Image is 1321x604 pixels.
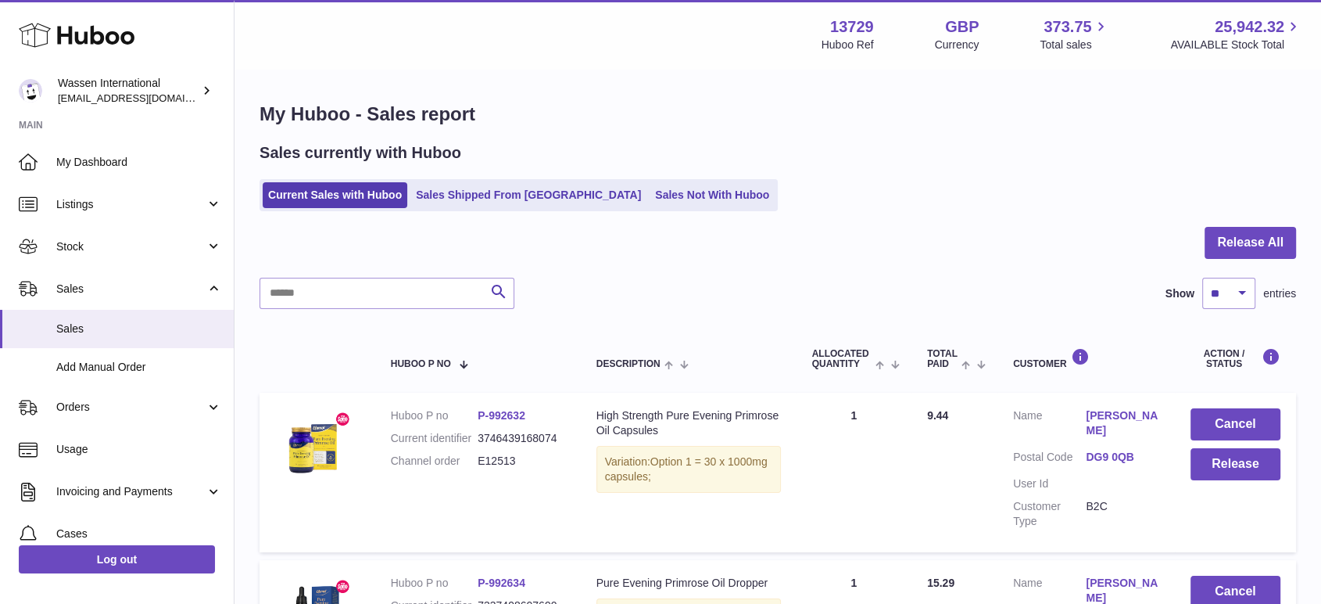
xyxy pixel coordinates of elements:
a: Sales Shipped From [GEOGRAPHIC_DATA] [410,182,646,208]
span: Sales [56,322,222,336]
span: Option 1 = 30 x 1000mg capsules; [605,455,768,483]
span: Listings [56,197,206,212]
span: Description [596,359,660,369]
div: Huboo Ref [822,38,874,52]
span: 9.44 [927,409,948,422]
span: AVAILABLE Stock Total [1170,38,1302,52]
a: P-992632 [478,409,525,422]
span: My Dashboard [56,155,222,170]
dd: 3746439168074 [478,431,564,446]
div: High Strength Pure Evening Primrose Oil Capsules [596,408,781,438]
a: 373.75 Total sales [1040,16,1109,52]
span: Usage [56,442,222,457]
dt: Huboo P no [391,408,478,423]
dt: User Id [1013,476,1086,491]
dt: Postal Code [1013,450,1086,469]
dt: Channel order [391,454,478,469]
button: Release All [1205,227,1296,259]
span: Orders [56,400,206,415]
a: Sales Not With Huboo [650,182,775,208]
span: entries [1263,286,1296,301]
button: Cancel [1190,408,1280,440]
span: Add Manual Order [56,360,222,375]
span: 25,942.32 [1215,16,1284,38]
div: Variation: [596,446,781,493]
span: Invoicing and Payments [56,484,206,499]
a: Log out [19,545,215,573]
span: Cases [56,527,222,541]
strong: GBP [945,16,979,38]
div: Customer [1013,348,1159,369]
div: Currency [935,38,979,52]
a: [PERSON_NAME] [1086,408,1158,438]
span: Total sales [1040,38,1109,52]
td: 1 [797,393,911,552]
a: Current Sales with Huboo [263,182,407,208]
a: P-992634 [478,577,525,589]
a: 25,942.32 AVAILABLE Stock Total [1170,16,1302,52]
h1: My Huboo - Sales report [260,102,1296,127]
dd: B2C [1086,499,1158,529]
img: gemma.moses@wassen.com [19,79,42,102]
dt: Huboo P no [391,576,478,591]
span: Huboo P no [391,359,451,369]
span: Stock [56,239,206,254]
strong: 13729 [830,16,874,38]
div: Wassen International [58,76,199,106]
dt: Customer Type [1013,499,1086,529]
span: 373.75 [1044,16,1091,38]
dt: Current identifier [391,431,478,446]
dd: E12513 [478,454,564,469]
div: Pure Evening Primrose Oil Dropper [596,576,781,591]
a: DG9 0QB [1086,450,1158,465]
span: [EMAIL_ADDRESS][DOMAIN_NAME] [58,92,230,104]
div: Action / Status [1190,348,1280,369]
span: Total paid [927,349,958,369]
h2: Sales currently with Huboo [260,142,461,164]
label: Show [1165,286,1194,301]
span: ALLOCATED Quantity [812,349,872,369]
button: Release [1190,448,1280,480]
span: 15.29 [927,577,954,589]
img: EveningPrimroseOilCapsules_TopSanteLogo.png [275,408,353,487]
dt: Name [1013,408,1086,442]
span: Sales [56,282,206,297]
